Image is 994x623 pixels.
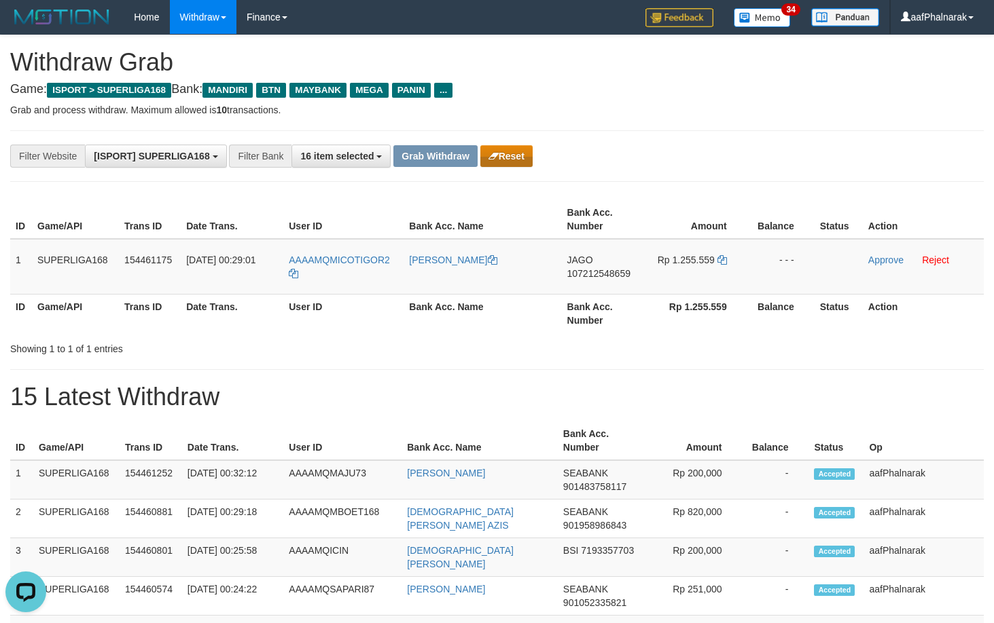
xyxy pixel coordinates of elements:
[562,294,647,333] th: Bank Acc. Number
[182,421,283,460] th: Date Trans.
[10,200,32,239] th: ID
[743,421,809,460] th: Balance
[781,3,800,16] span: 34
[404,294,561,333] th: Bank Acc. Name
[120,577,182,616] td: 154460574
[392,83,431,98] span: PANIN
[562,200,647,239] th: Bank Acc. Number
[10,460,33,499] td: 1
[32,294,119,333] th: Game/API
[563,584,608,594] span: SEABANK
[643,577,743,616] td: Rp 251,000
[120,421,182,460] th: Trans ID
[85,145,226,168] button: [ISPORT] SUPERLIGA168
[717,254,727,265] a: Copy 1255559 to clipboard
[181,294,283,333] th: Date Trans.
[814,584,855,596] span: Accepted
[33,421,120,460] th: Game/API
[864,538,984,577] td: aafPhalnarak
[747,200,815,239] th: Balance
[181,200,283,239] th: Date Trans.
[480,145,533,167] button: Reset
[33,460,120,499] td: SUPERLIGA168
[94,151,209,162] span: [ISPORT] SUPERLIGA168
[814,507,855,518] span: Accepted
[10,499,33,538] td: 2
[5,5,46,46] button: Open LiveChat chat widget
[10,383,984,411] h1: 15 Latest Withdraw
[32,239,119,295] td: SUPERLIGA168
[350,83,389,98] span: MEGA
[10,239,32,295] td: 1
[186,254,255,265] span: [DATE] 00:29:01
[256,83,286,98] span: BTN
[10,103,984,117] p: Grab and process withdraw. Maximum allowed is transactions.
[567,268,631,279] span: Copy 107212548659 to clipboard
[182,577,283,616] td: [DATE] 00:24:22
[647,294,747,333] th: Rp 1.255.559
[747,239,815,295] td: - - -
[10,83,984,96] h4: Game: Bank:
[743,499,809,538] td: -
[864,577,984,616] td: aafPhalnarak
[407,584,485,594] a: [PERSON_NAME]
[567,254,593,265] span: JAGO
[814,546,855,557] span: Accepted
[863,200,984,239] th: Action
[120,538,182,577] td: 154460801
[289,83,347,98] span: MAYBANK
[33,538,120,577] td: SUPERLIGA168
[283,538,402,577] td: AAAAMQICIN
[563,545,579,556] span: BSI
[743,538,809,577] td: -
[182,499,283,538] td: [DATE] 00:29:18
[283,421,402,460] th: User ID
[811,8,879,26] img: panduan.png
[33,499,120,538] td: SUPERLIGA168
[581,545,634,556] span: Copy 7193357703 to clipboard
[407,506,514,531] a: [DEMOGRAPHIC_DATA][PERSON_NAME] AZIS
[283,577,402,616] td: AAAAMQSAPARI87
[120,460,182,499] td: 154461252
[402,421,558,460] th: Bank Acc. Name
[815,294,863,333] th: Status
[643,421,743,460] th: Amount
[47,83,171,98] span: ISPORT > SUPERLIGA168
[558,421,643,460] th: Bank Acc. Number
[229,145,291,168] div: Filter Bank
[815,200,863,239] th: Status
[202,83,253,98] span: MANDIRI
[734,8,791,27] img: Button%20Memo.svg
[120,499,182,538] td: 154460881
[33,577,120,616] td: SUPERLIGA168
[10,294,32,333] th: ID
[289,254,390,279] a: AAAAMQMICOTIGOR2
[119,200,181,239] th: Trans ID
[216,105,227,115] strong: 10
[10,337,404,356] div: Showing 1 to 1 of 1 entries
[643,499,743,538] td: Rp 820,000
[743,577,809,616] td: -
[864,460,984,499] td: aafPhalnarak
[563,468,608,478] span: SEABANK
[434,83,452,98] span: ...
[863,294,984,333] th: Action
[283,460,402,499] td: AAAAMQMAJU73
[404,200,561,239] th: Bank Acc. Name
[868,254,904,265] a: Approve
[747,294,815,333] th: Balance
[645,8,713,27] img: Feedback.jpg
[10,7,113,27] img: MOTION_logo.png
[814,468,855,480] span: Accepted
[407,545,514,569] a: [DEMOGRAPHIC_DATA][PERSON_NAME]
[10,538,33,577] td: 3
[647,200,747,239] th: Amount
[864,421,984,460] th: Op
[658,254,715,265] span: Rp 1.255.559
[300,151,374,162] span: 16 item selected
[407,468,485,478] a: [PERSON_NAME]
[563,506,608,517] span: SEABANK
[283,200,404,239] th: User ID
[743,460,809,499] td: -
[182,538,283,577] td: [DATE] 00:25:58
